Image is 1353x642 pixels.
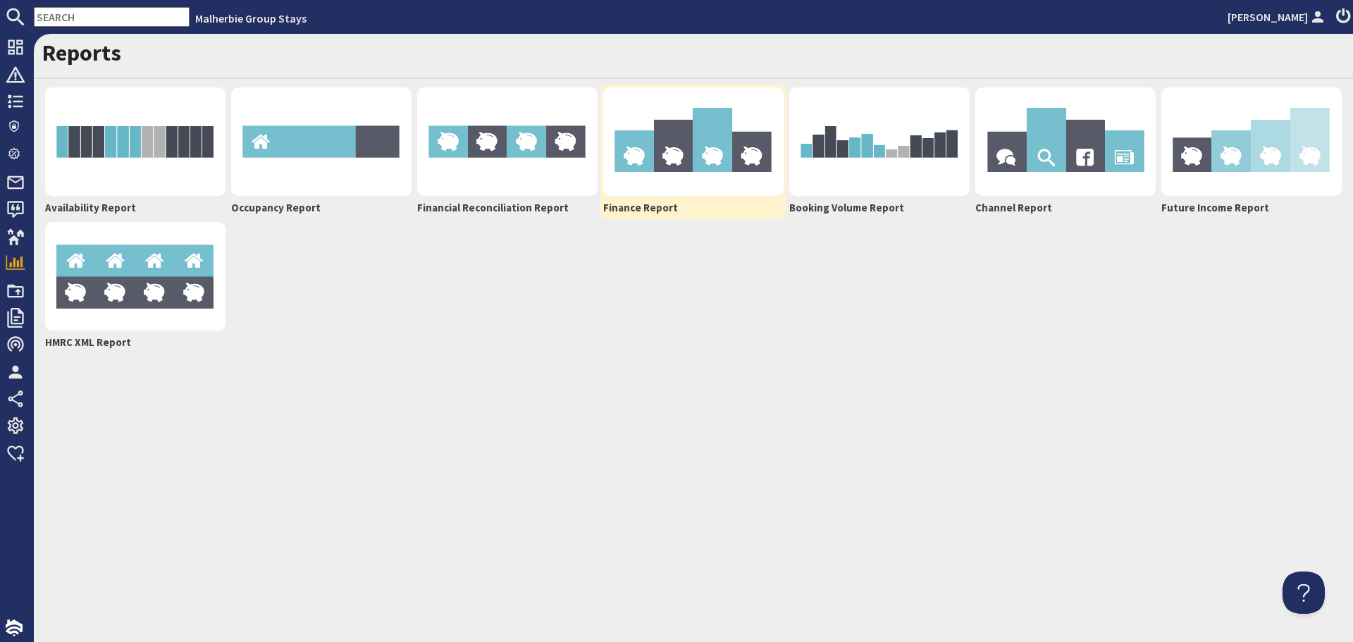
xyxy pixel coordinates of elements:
[603,202,784,214] h2: Finance Report
[42,219,228,354] a: HMRC XML Report
[231,87,412,196] img: occupancy-report-54b043cc30156a1d64253dc66eb8fa74ac22b960ebbd66912db7d1b324d9370f.png
[975,87,1156,196] img: referer-report-80f78d458a5f6b932bddd33f5d71aba6e20f930fbd9179b778792cbc9ff573fa.png
[34,7,190,27] input: SEARCH
[975,202,1156,214] h2: Channel Report
[45,87,225,196] img: availability-b2712cb69e4f2a6ce39b871c0a010e098eb1bc68badc0d862a523a7fb0d9404f.png
[972,85,1159,219] a: Channel Report
[231,202,412,214] h2: Occupancy Report
[789,87,970,196] img: volume-report-b193a0d106e901724e6e2a737cddf475bd336b2fd3e97afca5856cfd34cd3207.png
[42,85,228,219] a: Availability Report
[1161,202,1342,214] h2: Future Income Report
[1283,572,1325,614] iframe: Toggle Customer Support
[45,336,225,349] h2: HMRC XML Report
[6,619,23,636] img: staytech_i_w-64f4e8e9ee0a9c174fd5317b4b171b261742d2d393467e5bdba4413f4f884c10.svg
[417,87,598,196] img: financial-reconciliation-aa54097eb3e2697f1cd871e2a2e376557a55840ed588d4f345cf0a01e244fdeb.png
[600,85,786,219] a: Finance Report
[45,222,225,331] img: hmrc-report-7e47fe54d664a6519f7bff59c47da927abdb786ffdf23fbaa80a4261718d00d7.png
[228,85,414,219] a: Occupancy Report
[1228,8,1328,25] a: [PERSON_NAME]
[603,87,784,196] img: financial-report-105d5146bc3da7be04c1b38cba2e6198017b744cffc9661e2e35d54d4ba0e972.png
[414,85,600,219] a: Financial Reconciliation Report
[42,39,121,67] a: Reports
[789,202,970,214] h2: Booking Volume Report
[45,202,225,214] h2: Availability Report
[1161,87,1342,196] img: future-income-report-8efaa7c4b96f9db44a0ea65420f3fcd3c60c8b9eb4a7fe33424223628594c21f.png
[1159,85,1345,219] a: Future Income Report
[786,85,972,219] a: Booking Volume Report
[417,202,598,214] h2: Financial Reconciliation Report
[195,11,307,25] a: Malherbie Group Stays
